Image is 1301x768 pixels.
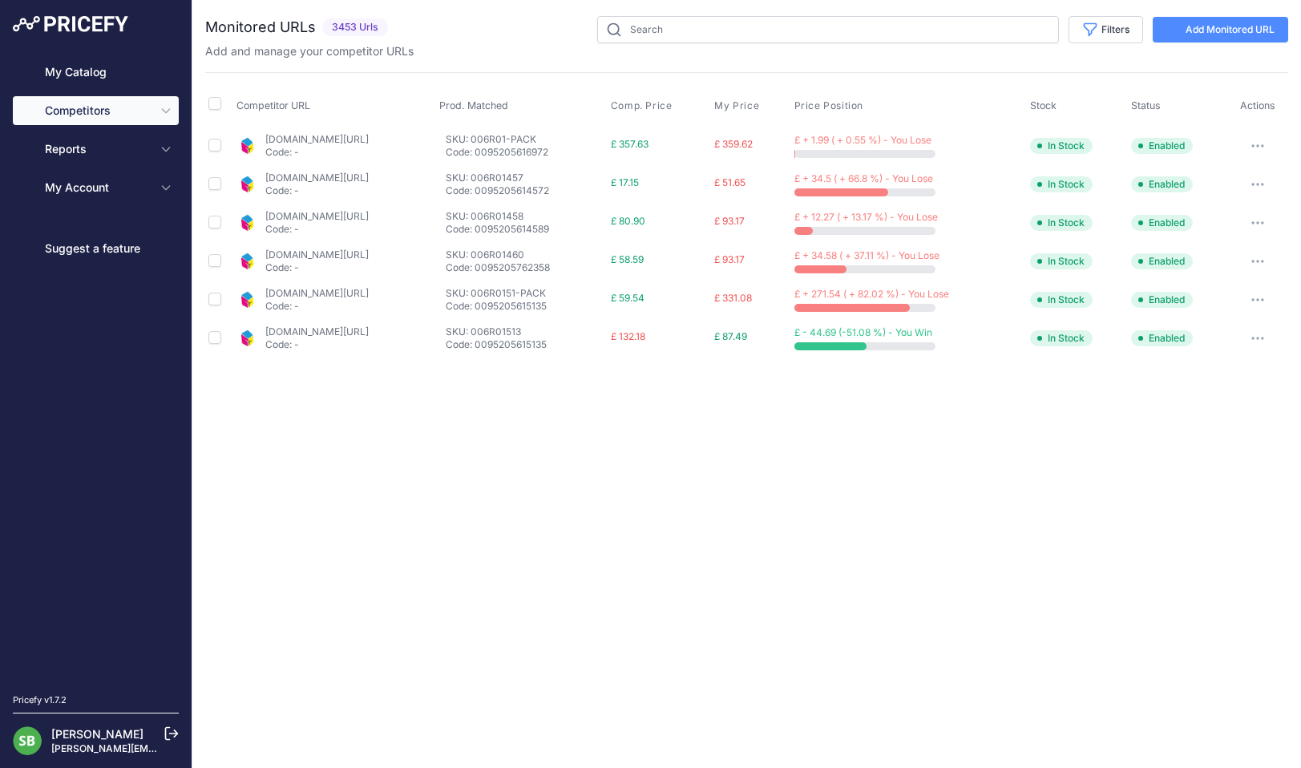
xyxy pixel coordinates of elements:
[611,99,673,112] span: Comp. Price
[205,16,316,38] h2: Monitored URLs
[13,173,179,202] button: My Account
[265,223,369,236] p: Code: -
[611,330,645,342] span: £ 132.18
[265,338,369,351] p: Code: -
[446,261,604,274] p: Code: 0095205762358
[265,172,369,184] a: [DOMAIN_NAME][URL]
[265,133,369,145] a: [DOMAIN_NAME][URL]
[1030,215,1093,231] span: In Stock
[446,210,604,223] p: SKU: 006R01458
[611,99,676,112] button: Comp. Price
[446,249,604,261] p: SKU: 006R01460
[1131,215,1193,231] span: Enabled
[446,146,604,159] p: Code: 0095205616972
[794,172,933,184] span: £ + 34.5 ( + 66.8 %) - You Lose
[1131,138,1193,154] span: Enabled
[446,133,604,146] p: SKU: 006R01-PACK
[794,326,932,338] span: £ - 44.69 (-51.08 %) - You Win
[794,99,867,112] button: Price Position
[794,249,939,261] span: £ + 34.58 ( + 37.11 %) - You Lose
[265,325,369,338] a: [DOMAIN_NAME][URL]
[1030,99,1057,111] span: Stock
[714,176,745,188] span: £ 51.65
[794,99,863,112] span: Price Position
[446,325,604,338] p: SKU: 006R01513
[205,43,414,59] p: Add and manage your competitor URLs
[45,180,150,196] span: My Account
[1240,99,1275,111] span: Actions
[446,184,604,197] p: Code: 0095205614572
[1030,292,1093,308] span: In Stock
[265,261,369,274] p: Code: -
[236,99,310,111] span: Competitor URL
[1131,292,1193,308] span: Enabled
[439,99,508,111] span: Prod. Matched
[794,134,931,146] span: £ + 1.99 ( + 0.55 %) - You Lose
[13,693,67,707] div: Pricefy v1.7.2
[611,253,644,265] span: £ 58.59
[714,253,745,265] span: £ 93.17
[265,184,369,197] p: Code: -
[611,138,648,150] span: £ 357.63
[714,99,759,112] span: My Price
[265,287,369,299] a: [DOMAIN_NAME][URL]
[714,292,752,304] span: £ 331.08
[51,742,378,754] a: [PERSON_NAME][EMAIL_ADDRESS][PERSON_NAME][DOMAIN_NAME]
[45,141,150,157] span: Reports
[13,58,179,87] a: My Catalog
[1030,330,1093,346] span: In Stock
[1030,253,1093,269] span: In Stock
[322,18,388,37] span: 3453 Urls
[611,292,644,304] span: £ 59.54
[13,58,179,674] nav: Sidebar
[611,176,639,188] span: £ 17.15
[1131,176,1193,192] span: Enabled
[1153,17,1288,42] a: Add Monitored URL
[446,287,604,300] p: SKU: 006R0151-PACK
[714,138,753,150] span: £ 359.62
[13,16,128,32] img: Pricefy Logo
[13,234,179,263] a: Suggest a feature
[45,103,150,119] span: Competitors
[714,330,747,342] span: £ 87.49
[446,172,604,184] p: SKU: 006R01457
[13,135,179,164] button: Reports
[714,99,762,112] button: My Price
[794,211,938,223] span: £ + 12.27 ( + 13.17 %) - You Lose
[51,727,143,741] a: [PERSON_NAME]
[1030,176,1093,192] span: In Stock
[1030,138,1093,154] span: In Stock
[611,215,645,227] span: £ 80.90
[446,223,604,236] p: Code: 0095205614589
[794,288,949,300] span: £ + 271.54 ( + 82.02 %) - You Lose
[714,215,745,227] span: £ 93.17
[446,300,604,313] p: Code: 0095205615135
[265,146,369,159] p: Code: -
[597,16,1059,43] input: Search
[446,338,604,351] p: Code: 0095205615135
[1069,16,1143,43] button: Filters
[265,249,369,261] a: [DOMAIN_NAME][URL]
[13,96,179,125] button: Competitors
[265,210,369,222] a: [DOMAIN_NAME][URL]
[1131,99,1161,111] span: Status
[1131,330,1193,346] span: Enabled
[1131,253,1193,269] span: Enabled
[265,300,369,313] p: Code: -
